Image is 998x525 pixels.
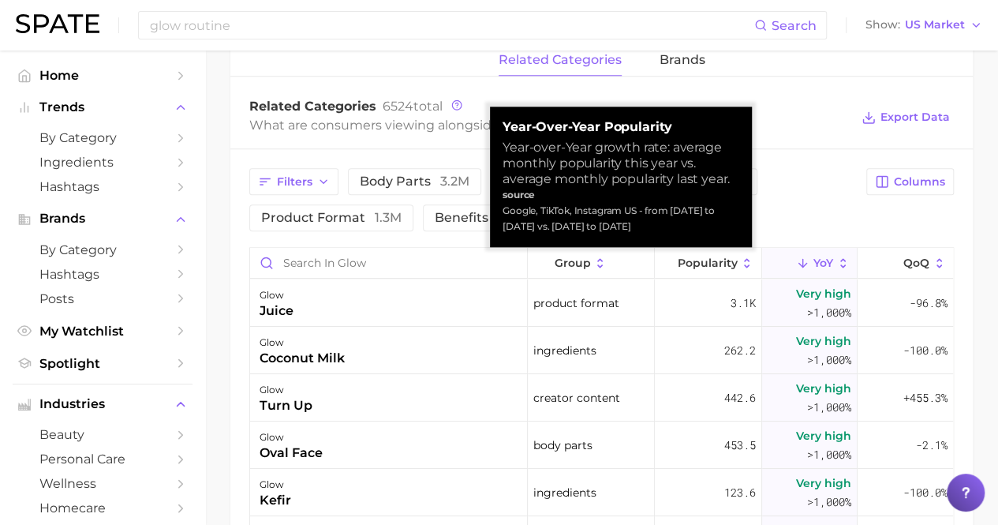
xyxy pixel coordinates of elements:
[503,140,739,187] div: Year-over-Year growth rate: average monthly popularity this year vs. average monthly popularity l...
[533,294,619,313] span: product format
[16,14,99,33] img: SPATE
[660,53,705,67] span: brands
[796,284,851,303] span: Very high
[13,392,192,416] button: Industries
[528,248,655,279] button: group
[807,352,851,367] span: >1,000%
[260,475,291,494] div: glow
[260,381,312,399] div: glow
[250,422,953,469] button: glowoval facebody parts453.5Very high>1,000%-2.1%
[39,130,166,145] span: by Category
[39,242,166,257] span: by Category
[13,471,192,496] a: wellness
[724,483,756,502] span: 123.6
[250,279,953,327] button: glowjuiceproduct format3.1kVery high>1,000%-96.8%
[503,119,739,135] strong: Year-over-Year Popularity
[807,494,851,509] span: >1,000%
[724,436,756,455] span: 453.5
[249,168,338,195] button: Filters
[440,174,469,189] span: 3.2m
[39,291,166,306] span: Posts
[903,341,948,360] span: -100.0%
[277,175,312,189] span: Filters
[13,207,192,231] button: Brands
[261,212,402,224] span: product format
[260,444,323,463] div: oval face
[250,469,953,516] button: glowkefiringredients123.6Very high>1,000%-100.0%
[796,426,851,445] span: Very high
[13,496,192,520] a: homecare
[260,286,293,305] div: glow
[533,341,596,360] span: ingredients
[772,18,817,33] span: Search
[807,305,851,320] span: >1,000%
[796,332,851,351] span: Very high
[503,203,739,234] div: Google, TikTok, Instagram US - from [DATE] to [DATE] vs. [DATE] to [DATE]
[13,351,192,376] a: Spotlight
[533,483,596,502] span: ingredients
[533,388,620,407] span: creator content
[249,99,376,114] span: Related Categories
[724,341,756,360] span: 262.2
[13,287,192,311] a: Posts
[905,21,965,29] span: US Market
[39,68,166,83] span: Home
[260,491,291,510] div: kefir
[13,174,192,199] a: Hashtags
[39,476,166,491] span: wellness
[858,248,953,279] button: QoQ
[13,126,192,150] a: by Category
[148,12,754,39] input: Search here for a brand, industry, or ingredient
[39,267,166,282] span: Hashtags
[499,53,622,67] span: related categories
[360,175,469,188] span: body parts
[249,114,850,136] div: What are consumers viewing alongside ?
[250,374,953,422] button: glowturn upcreator content442.6Very high>1,000%+455.3%
[554,257,590,269] span: group
[39,100,166,114] span: Trends
[260,428,323,447] div: glow
[13,262,192,287] a: Hashtags
[383,99,443,114] span: total
[39,452,166,467] span: personal care
[13,447,192,471] a: personal care
[260,396,312,415] div: turn up
[260,302,293,321] div: juice
[807,399,851,414] span: >1,000%
[39,427,166,442] span: beauty
[916,436,948,455] span: -2.1%
[260,349,345,368] div: coconut milk
[796,474,851,493] span: Very high
[813,257,833,269] span: YoY
[39,397,166,411] span: Industries
[724,388,756,407] span: 442.6
[13,150,192,174] a: Ingredients
[250,248,527,278] input: Search in glow
[858,107,954,129] button: Export Data
[903,388,948,407] span: +455.3%
[655,248,762,279] button: Popularity
[13,422,192,447] a: beauty
[503,189,535,201] strong: source
[435,212,522,224] span: benefits
[375,210,402,225] span: 1.3m
[910,294,948,313] span: -96.8%
[533,436,592,455] span: body parts
[39,356,166,371] span: Spotlight
[13,63,192,88] a: Home
[250,327,953,374] button: glowcoconut milkingredients262.2Very high>1,000%-100.0%
[862,15,986,36] button: ShowUS Market
[880,111,950,124] span: Export Data
[39,155,166,170] span: Ingredients
[865,21,900,29] span: Show
[796,379,851,398] span: Very high
[731,294,756,313] span: 3.1k
[894,175,945,189] span: Columns
[13,319,192,343] a: My Watchlist
[13,96,192,119] button: Trends
[677,257,737,269] span: Popularity
[39,324,166,339] span: My Watchlist
[39,501,166,516] span: homecare
[903,483,948,502] span: -100.0%
[13,238,192,262] a: by Category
